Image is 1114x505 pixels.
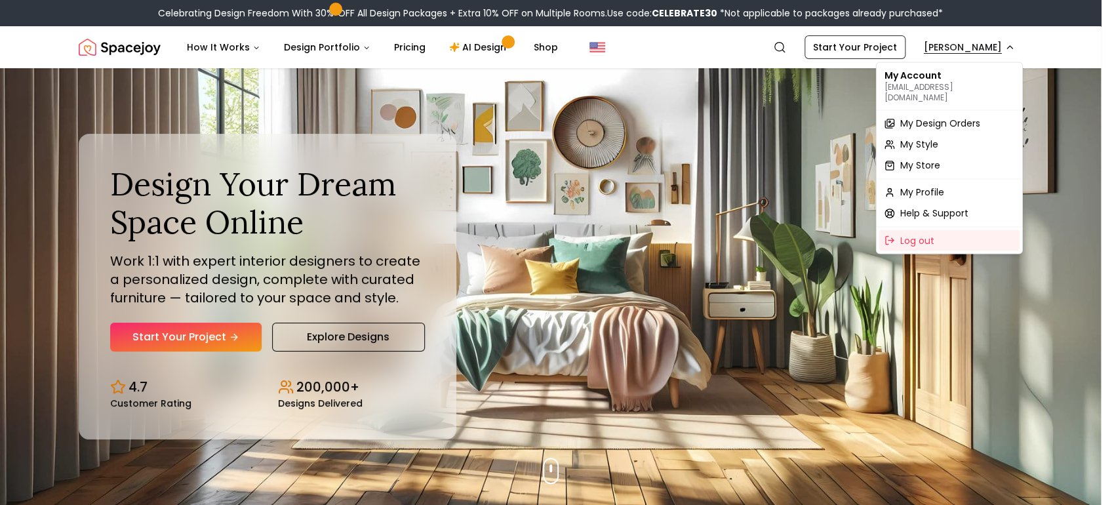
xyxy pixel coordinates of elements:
[879,65,1020,107] div: My Account
[900,138,938,151] span: My Style
[900,186,944,199] span: My Profile
[879,113,1020,134] a: My Design Orders
[879,134,1020,155] a: My Style
[900,207,968,220] span: Help & Support
[879,155,1020,176] a: My Store
[900,233,934,247] span: Log out
[879,203,1020,224] a: Help & Support
[900,159,940,172] span: My Store
[885,82,1014,103] p: [EMAIL_ADDRESS][DOMAIN_NAME]
[900,117,980,130] span: My Design Orders
[879,182,1020,203] a: My Profile
[876,62,1023,254] div: [PERSON_NAME]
